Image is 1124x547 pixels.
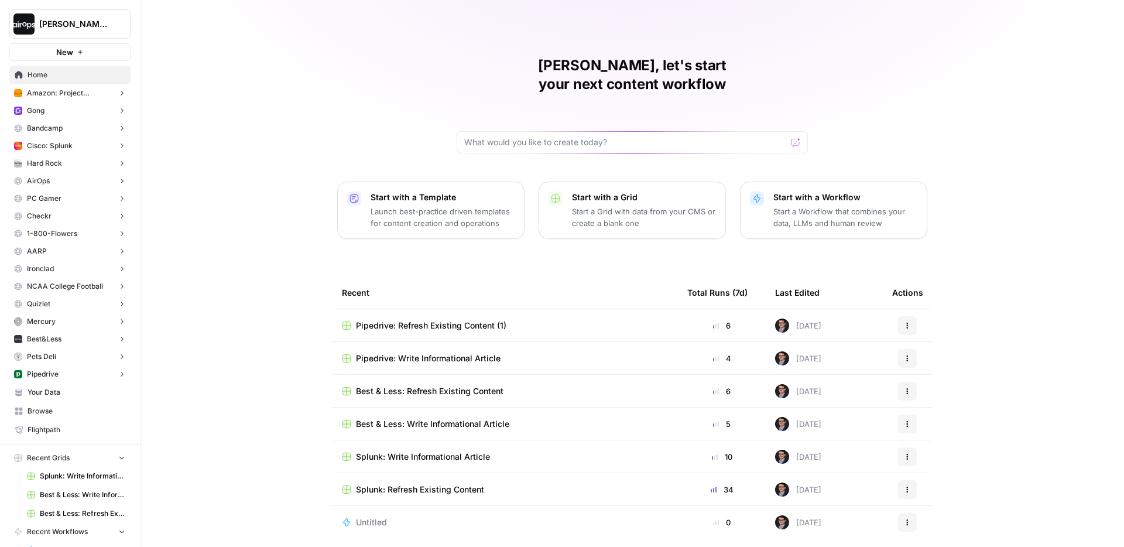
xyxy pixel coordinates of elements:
[22,504,131,523] a: Best & Less: Refresh Existing Content
[56,46,73,58] span: New
[775,319,789,333] img: ldmwv53b2lcy2toudj0k1c5n5o6j
[14,89,22,97] img: fefp0odp4bhykhmn2t5romfrcxry
[687,451,756,463] div: 10
[775,351,821,365] div: [DATE]
[9,449,131,467] button: Recent Grids
[28,406,125,416] span: Browse
[687,353,756,364] div: 4
[740,182,927,239] button: Start with a WorkflowStart a Workflow that combines your data, LLMs and human review
[27,246,47,257] span: AARP
[27,316,56,327] span: Mercury
[40,490,125,500] span: Best & Less: Write Informational Article
[342,353,669,364] a: Pipedrive: Write Informational Article
[22,467,131,486] a: Splunk: Write Informational Article
[14,107,22,115] img: w6cjb6u2gvpdnjw72qw8i2q5f3eb
[27,351,56,362] span: Pets Deli
[687,517,756,528] div: 0
[572,206,716,229] p: Start a Grid with data from your CMS or create a blank one
[27,334,61,344] span: Best&Less
[371,206,515,229] p: Launch best-practice driven templates for content creation and operations
[27,281,103,292] span: NCAA College Football
[9,9,131,39] button: Workspace: Dille-Sandbox
[27,88,113,98] span: Amazon: Project [PERSON_NAME]
[687,385,756,397] div: 6
[9,313,131,330] button: Mercury
[687,418,756,430] div: 5
[687,276,748,309] div: Total Runs (7d)
[27,123,63,134] span: Bandcamp
[27,176,50,186] span: AirOps
[356,320,506,331] span: Pipedrive: Refresh Existing Content (1)
[9,225,131,242] button: 1-800-Flowers
[9,102,131,119] button: Gong
[9,207,131,225] button: Checkr
[27,369,59,380] span: Pipedrive
[14,353,22,361] img: 5m124wbs6zbtq8vuronh93gjxiq6
[775,450,821,464] div: [DATE]
[9,172,131,190] button: AirOps
[9,278,131,295] button: NCAA College Football
[14,159,22,167] img: ymbf0s9b81flv8yr6diyfuh8emo8
[356,517,387,528] span: Untitled
[27,105,44,116] span: Gong
[9,523,131,541] button: Recent Workflows
[337,182,525,239] button: Start with a TemplateLaunch best-practice driven templates for content creation and operations
[9,190,131,207] button: PC Gamer
[9,43,131,61] button: New
[342,276,669,309] div: Recent
[342,418,669,430] a: Best & Less: Write Informational Article
[9,260,131,278] button: Ironclad
[9,420,131,439] a: Flightpath
[27,193,61,204] span: PC Gamer
[775,450,789,464] img: ldmwv53b2lcy2toudj0k1c5n5o6j
[775,417,789,431] img: ldmwv53b2lcy2toudj0k1c5n5o6j
[40,471,125,481] span: Splunk: Write Informational Article
[27,228,77,239] span: 1-800-Flowers
[775,384,821,398] div: [DATE]
[27,141,73,151] span: Cisco: Splunk
[9,365,131,383] button: Pipedrive
[775,483,821,497] div: [DATE]
[28,425,125,435] span: Flightpath
[27,299,50,309] span: Quizlet
[9,155,131,172] button: Hard Rock
[775,417,821,431] div: [DATE]
[14,370,22,378] img: indf61bpspe8pydji63wg7a5hbqu
[14,317,22,326] img: lrh2mueriarel2y2ccpycmcdkl1y
[9,330,131,348] button: Best&Less
[22,486,131,504] a: Best & Less: Write Informational Article
[687,320,756,331] div: 6
[775,483,789,497] img: ldmwv53b2lcy2toudj0k1c5n5o6j
[572,192,716,203] p: Start with a Grid
[775,515,789,529] img: ldmwv53b2lcy2toudj0k1c5n5o6j
[773,192,917,203] p: Start with a Workflow
[342,320,669,331] a: Pipedrive: Refresh Existing Content (1)
[9,348,131,365] button: Pets Deli
[14,335,22,343] img: v3ye4b4tdriaxc4dx9994tze5hqc
[9,295,131,313] button: Quizlet
[27,453,70,463] span: Recent Grids
[356,385,503,397] span: Best & Less: Refresh Existing Content
[27,527,88,537] span: Recent Workflows
[9,242,131,260] button: AARP
[464,136,786,148] input: What would you like to create today?
[28,387,125,398] span: Your Data
[342,451,669,463] a: Splunk: Write Informational Article
[775,276,820,309] div: Last Edited
[775,515,821,529] div: [DATE]
[27,264,54,274] span: Ironclad
[539,182,726,239] button: Start with a GridStart a Grid with data from your CMS or create a blank one
[342,484,669,495] a: Splunk: Refresh Existing Content
[687,484,756,495] div: 34
[9,402,131,420] a: Browse
[773,206,917,229] p: Start a Workflow that combines your data, LLMs and human review
[39,18,110,30] span: [PERSON_NAME]-Sandbox
[371,192,515,203] p: Start with a Template
[342,385,669,397] a: Best & Less: Refresh Existing Content
[356,484,484,495] span: Splunk: Refresh Existing Content
[356,451,490,463] span: Splunk: Write Informational Article
[13,13,35,35] img: Dille-Sandbox Logo
[9,383,131,402] a: Your Data
[14,142,22,150] img: oqijnz6ien5g7kxai8bzyv0u4hq9
[9,66,131,84] a: Home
